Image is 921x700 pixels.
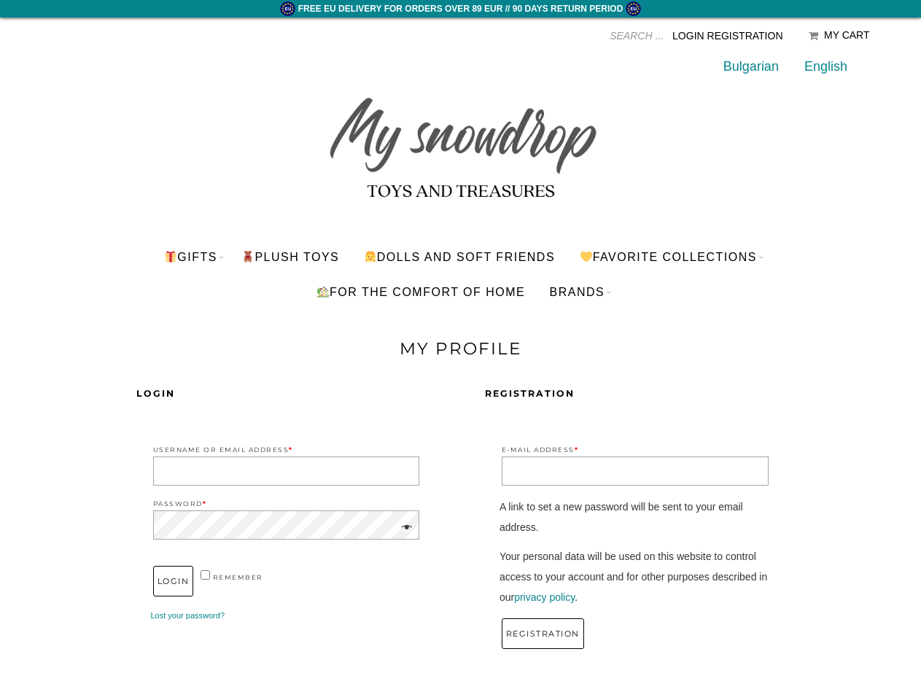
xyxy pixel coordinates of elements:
a: PLUSH TOYS [230,239,350,274]
input: remember [201,570,210,580]
img: 💛 [580,251,592,262]
img: 👧 [365,251,376,262]
a: Login Registration [672,30,782,42]
img: 🧸 [242,251,254,262]
img: 🎁 [165,251,176,262]
h2: registration [485,388,785,399]
a: English [804,59,847,74]
img: My snowdrop [322,71,599,210]
a: BRANDS [539,274,616,309]
label: E-mail address [502,443,769,456]
a: For the comfort of home [306,274,537,309]
div: My Cart [824,29,870,41]
img: eu.png [280,1,298,16]
a: Dolls and soft friends [353,239,567,274]
input: SEARCH ... [554,25,664,47]
h1: My profile [169,338,753,359]
label: Username or Email Address [153,443,420,456]
p: Your personal data will be used on this website to control access to your account and for other p... [500,546,771,607]
img: eu.png [623,1,641,16]
img: 🏡 [317,286,329,297]
a: Bulgarian [723,59,779,74]
span: remember [213,573,263,581]
a: Gifts [153,239,228,274]
button: Login [153,566,194,596]
h2: Login [136,388,437,399]
a: My Cart [809,31,870,41]
label: Password [153,497,420,510]
p: A link to set a new password will be sent to your email address. [500,497,771,537]
a: Lost your password? [151,611,225,620]
button: registration [502,618,584,649]
a: Favorite Collections [568,239,768,274]
a: privacy policy [514,591,575,603]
